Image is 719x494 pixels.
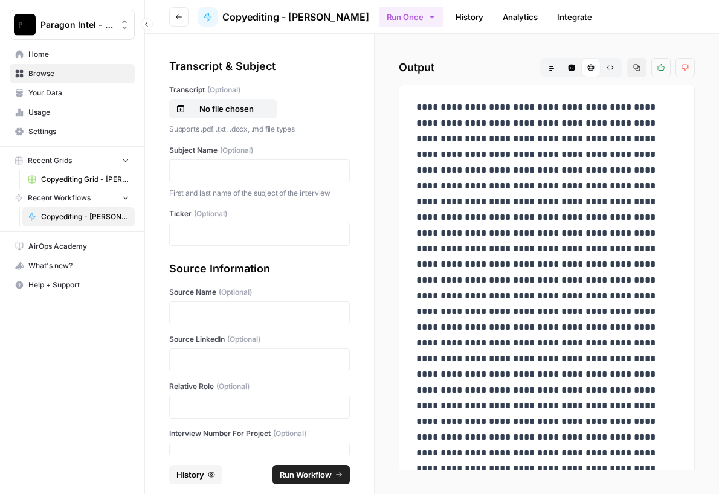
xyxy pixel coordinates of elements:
[169,85,350,95] label: Transcript
[169,260,350,277] div: Source Information
[220,145,253,156] span: (Optional)
[41,211,129,222] span: Copyediting - [PERSON_NAME]
[169,123,350,135] p: Supports .pdf, .txt, .docx, .md file types
[495,7,545,27] a: Analytics
[28,107,129,118] span: Usage
[169,465,222,484] button: History
[10,257,134,275] div: What's new?
[273,428,306,439] span: (Optional)
[14,14,36,36] img: Paragon Intel - Copyediting Logo
[207,85,240,95] span: (Optional)
[40,19,114,31] span: Paragon Intel - Copyediting
[169,334,350,345] label: Source LinkedIn
[399,58,695,77] h2: Output
[10,83,135,103] a: Your Data
[28,88,129,98] span: Your Data
[280,469,332,481] span: Run Workflow
[10,152,135,170] button: Recent Grids
[22,207,135,226] a: Copyediting - [PERSON_NAME]
[28,126,129,137] span: Settings
[227,334,260,345] span: (Optional)
[198,7,369,27] a: Copyediting - [PERSON_NAME]
[22,170,135,189] a: Copyediting Grid - [PERSON_NAME]
[169,208,350,219] label: Ticker
[176,469,204,481] span: History
[10,256,135,275] button: What's new?
[169,187,350,199] p: First and last name of the subject of the interview
[169,428,350,439] label: Interview Number For Project
[222,10,369,24] span: Copyediting - [PERSON_NAME]
[10,64,135,83] a: Browse
[10,122,135,141] a: Settings
[216,381,250,392] span: (Optional)
[194,208,227,219] span: (Optional)
[169,145,350,156] label: Subject Name
[169,99,277,118] button: No file chosen
[28,241,129,252] span: AirOps Academy
[10,237,135,256] a: AirOps Academy
[10,189,135,207] button: Recent Workflows
[28,193,91,204] span: Recent Workflows
[379,7,443,27] button: Run Once
[28,155,72,166] span: Recent Grids
[10,45,135,64] a: Home
[550,7,599,27] a: Integrate
[272,465,350,484] button: Run Workflow
[41,174,129,185] span: Copyediting Grid - [PERSON_NAME]
[10,10,135,40] button: Workspace: Paragon Intel - Copyediting
[10,275,135,295] button: Help + Support
[219,287,252,298] span: (Optional)
[28,68,129,79] span: Browse
[28,49,129,60] span: Home
[28,280,129,290] span: Help + Support
[169,287,350,298] label: Source Name
[169,381,350,392] label: Relative Role
[10,103,135,122] a: Usage
[188,103,265,115] p: No file chosen
[169,58,350,75] div: Transcript & Subject
[448,7,491,27] a: History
